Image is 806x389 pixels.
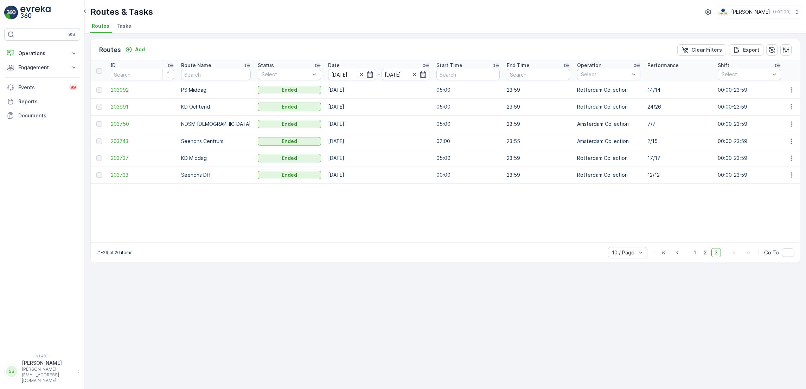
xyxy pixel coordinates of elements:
a: 203733 [111,171,174,179]
a: Events99 [4,80,80,95]
td: PS Middag [178,82,254,98]
div: Toggle Row Selected [96,172,102,178]
td: 00:00-23:59 [714,133,785,150]
p: Route Name [181,62,211,69]
td: 05:00 [433,82,503,98]
input: Search [111,69,174,80]
button: Operations [4,46,80,60]
td: [DATE] [325,133,433,150]
p: End Time [507,62,530,69]
td: Amsterdam Collection [574,115,644,133]
p: Documents [18,112,77,119]
p: ID [111,62,116,69]
td: 00:00-23:59 [714,82,785,98]
img: logo [4,6,18,20]
td: [DATE] [325,82,433,98]
span: 1 [691,248,699,257]
div: Toggle Row Selected [96,104,102,110]
td: Rotterdam Collection [574,98,644,115]
a: Reports [4,95,80,109]
td: 23:59 [503,167,574,183]
p: Add [135,46,145,53]
input: Search [436,69,500,80]
p: 99 [70,85,76,90]
button: Export [729,44,763,56]
p: Ended [282,171,297,179]
p: [PERSON_NAME][EMAIL_ADDRESS][DOMAIN_NAME] [22,367,74,383]
button: [PERSON_NAME](+02:00) [718,6,800,18]
p: [PERSON_NAME] [22,359,74,367]
td: 05:00 [433,98,503,115]
td: 00:00-23:59 [714,150,785,167]
p: Operations [18,50,66,57]
td: [DATE] [325,115,433,133]
td: Rotterdam Collection [574,150,644,167]
td: 12/12 [644,167,714,183]
span: 203750 [111,121,174,128]
p: Ended [282,86,297,93]
p: Ended [282,121,297,128]
p: Export [743,46,759,53]
div: Toggle Row Selected [96,121,102,127]
td: 23:55 [503,133,574,150]
p: Status [258,62,274,69]
p: Ended [282,138,297,145]
button: Add [122,45,148,54]
td: 24/26 [644,98,714,115]
td: 23:59 [503,115,574,133]
span: 203991 [111,103,174,110]
p: Operation [577,62,601,69]
p: Routes [99,45,121,55]
p: Engagement [18,64,66,71]
button: Clear Filters [677,44,726,56]
td: NDSM [DEMOGRAPHIC_DATA] [178,115,254,133]
td: [DATE] [325,98,433,115]
p: Select [262,71,310,78]
td: KD Middag [178,150,254,167]
button: Ended [258,120,321,128]
p: Shift [718,62,729,69]
p: Routes & Tasks [90,6,153,18]
td: 17/17 [644,150,714,167]
button: Engagement [4,60,80,74]
button: Ended [258,137,321,145]
button: Ended [258,86,321,94]
td: 05:00 [433,150,503,167]
input: Search [507,69,570,80]
div: Toggle Row Selected [96,87,102,93]
td: Seenons DH [178,167,254,183]
p: Ended [282,103,297,110]
a: 203737 [111,155,174,162]
p: Select [722,71,770,78]
span: Tasks [116,22,131,30]
p: Ended [282,155,297,162]
td: Rotterdam Collection [574,167,644,183]
img: logo_light-DOdMpM7g.png [20,6,51,20]
span: v 1.48.1 [4,354,80,358]
td: [DATE] [325,150,433,167]
td: 23:59 [503,150,574,167]
a: 203992 [111,86,174,93]
td: Rotterdam Collection [574,82,644,98]
td: 23:59 [503,82,574,98]
td: 14/14 [644,82,714,98]
td: Amsterdam Collection [574,133,644,150]
input: dd/mm/yyyy [328,69,376,80]
td: KD Ochtend [178,98,254,115]
button: SS[PERSON_NAME][PERSON_NAME][EMAIL_ADDRESS][DOMAIN_NAME] [4,359,80,383]
td: 05:00 [433,115,503,133]
img: basis-logo_rgb2x.png [718,8,728,16]
a: 203743 [111,138,174,145]
span: Go To [764,249,779,256]
a: Documents [4,109,80,123]
p: Date [328,62,340,69]
p: Clear Filters [691,46,722,53]
input: Search [181,69,251,80]
p: - [378,70,380,79]
p: Reports [18,98,77,105]
p: ( +02:00 ) [773,9,791,15]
